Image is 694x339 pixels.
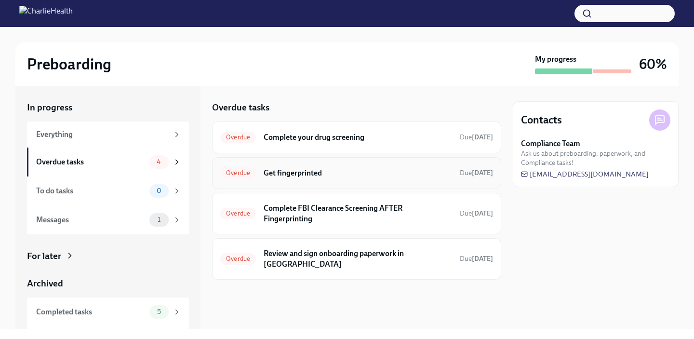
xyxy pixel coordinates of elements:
[36,215,146,225] div: Messages
[521,113,562,127] h4: Contacts
[36,186,146,196] div: To do tasks
[460,169,493,177] span: Due
[472,255,493,263] strong: [DATE]
[220,210,256,217] span: Overdue
[639,55,667,73] h3: 60%
[27,101,189,114] a: In progress
[264,248,452,270] h6: Review and sign onboarding paperwork in [GEOGRAPHIC_DATA]
[151,308,167,315] span: 5
[220,130,493,145] a: OverdueComplete your drug screeningDue[DATE]
[212,101,269,114] h5: Overdue tasks
[472,209,493,217] strong: [DATE]
[27,54,111,74] h2: Preboarding
[151,158,167,165] span: 4
[27,277,189,290] a: Archived
[19,6,73,21] img: CharlieHealth
[460,133,493,141] span: Due
[27,298,189,326] a: Completed tasks5
[535,54,576,65] strong: My progress
[151,187,167,194] span: 0
[220,134,256,141] span: Overdue
[472,133,493,141] strong: [DATE]
[27,122,189,148] a: Everything
[521,138,580,149] strong: Compliance Team
[460,209,493,217] span: Due
[27,250,189,262] a: For later
[521,169,649,179] a: [EMAIL_ADDRESS][DOMAIN_NAME]
[460,209,493,218] span: September 8th, 2025 08:00
[152,216,166,223] span: 1
[460,255,493,263] span: Due
[220,246,493,271] a: OverdueReview and sign onboarding paperwork in [GEOGRAPHIC_DATA]Due[DATE]
[27,205,189,234] a: Messages1
[36,157,146,167] div: Overdue tasks
[460,254,493,263] span: September 8th, 2025 08:00
[220,165,493,181] a: OverdueGet fingerprintedDue[DATE]
[220,169,256,176] span: Overdue
[264,132,452,143] h6: Complete your drug screening
[27,250,61,262] div: For later
[472,169,493,177] strong: [DATE]
[36,307,146,317] div: Completed tasks
[27,176,189,205] a: To do tasks0
[521,149,670,167] span: Ask us about preboarding, paperwork, and Compliance tasks!
[460,133,493,142] span: September 5th, 2025 08:00
[220,201,493,226] a: OverdueComplete FBI Clearance Screening AFTER FingerprintingDue[DATE]
[27,148,189,176] a: Overdue tasks4
[460,168,493,177] span: September 5th, 2025 08:00
[220,255,256,262] span: Overdue
[264,203,452,224] h6: Complete FBI Clearance Screening AFTER Fingerprinting
[264,168,452,178] h6: Get fingerprinted
[36,129,169,140] div: Everything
